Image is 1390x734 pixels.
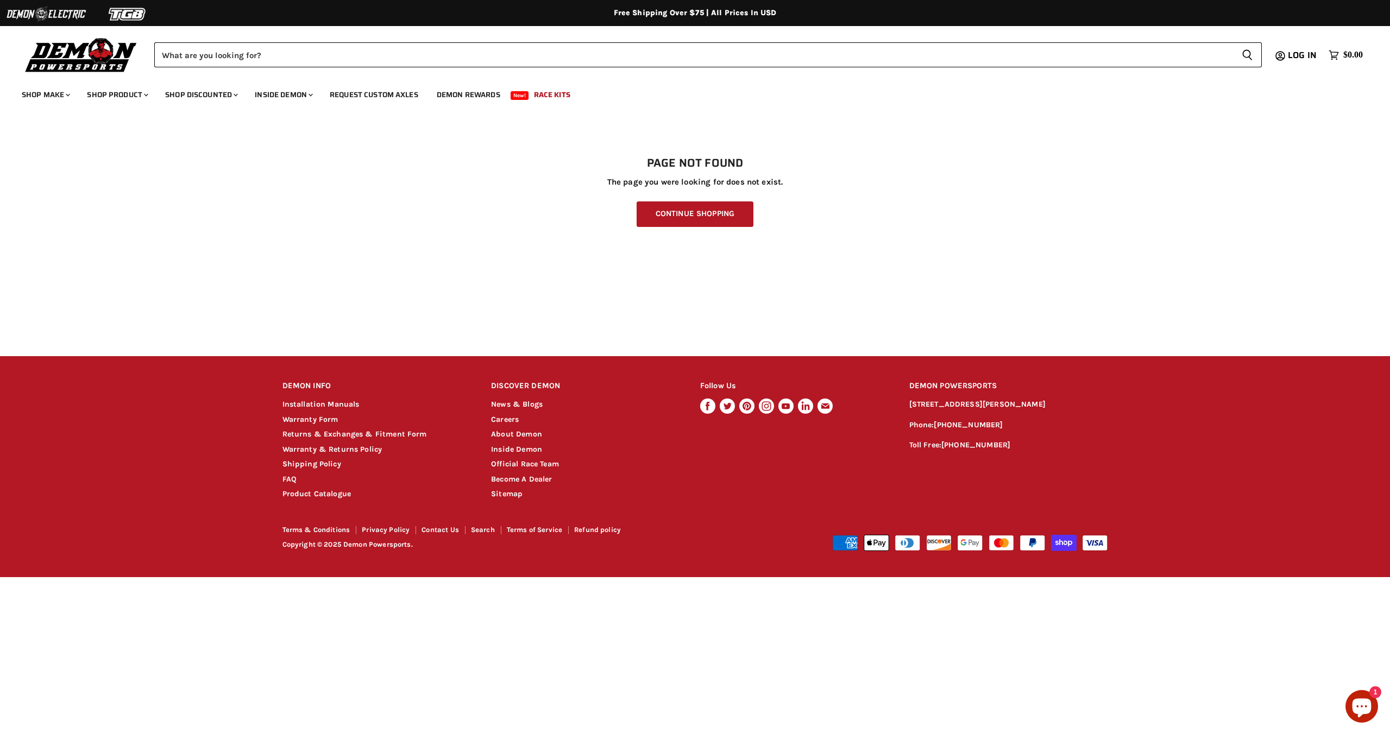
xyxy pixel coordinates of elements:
[909,419,1108,432] p: Phone:
[507,526,562,534] a: Terms of Service
[471,526,495,534] a: Search
[362,526,410,534] a: Privacy Policy
[1342,690,1381,725] inbox-online-store-chat: Shopify online store chat
[491,445,542,454] a: Inside Demon
[909,439,1108,452] p: Toll Free:
[491,374,680,399] h2: DISCOVER DEMON
[282,415,338,424] a: Warranty Form
[14,84,77,106] a: Shop Make
[491,459,559,469] a: Official Race Team
[574,526,621,534] a: Refund policy
[700,374,889,399] h2: Follow Us
[491,489,523,498] a: Sitemap
[22,35,141,74] img: Demon Powersports
[282,474,297,484] a: FAQ
[5,4,87,24] img: Demon Electric Logo 2
[157,84,244,106] a: Shop Discounted
[934,420,1003,429] a: [PHONE_NUMBER]
[154,42,1233,67] input: Search
[247,84,319,106] a: Inside Demon
[1323,47,1368,63] a: $0.00
[282,178,1108,187] p: The page you were looking for does not exist.
[909,374,1108,399] h2: DEMON POWERSPORTS
[1233,42,1262,67] button: Search
[282,374,471,399] h2: DEMON INFO
[491,474,552,484] a: Become A Dealer
[491,415,519,424] a: Careers
[282,400,360,409] a: Installation Manuals
[1283,50,1323,60] a: Log in
[941,440,1010,450] a: [PHONE_NUMBER]
[1288,48,1317,62] span: Log in
[1343,50,1363,60] span: $0.00
[637,201,753,227] a: Continue Shopping
[282,157,1108,170] h1: Page not found
[14,79,1360,106] ul: Main menu
[79,84,155,106] a: Shop Product
[87,4,168,24] img: TGB Logo 2
[282,429,427,439] a: Returns & Exchanges & Fitment Form
[282,459,341,469] a: Shipping Policy
[526,84,578,106] a: Race Kits
[282,541,696,549] p: Copyright © 2025 Demon Powersports.
[491,400,543,409] a: News & Blogs
[261,8,1130,18] div: Free Shipping Over $75 | All Prices In USD
[282,489,351,498] a: Product Catalogue
[429,84,508,106] a: Demon Rewards
[154,42,1262,67] form: Product
[491,429,542,439] a: About Demon
[322,84,426,106] a: Request Custom Axles
[511,91,529,100] span: New!
[422,526,459,534] a: Contact Us
[282,445,382,454] a: Warranty & Returns Policy
[282,526,350,534] a: Terms & Conditions
[282,526,696,537] nav: Footer
[909,398,1108,411] p: [STREET_ADDRESS][PERSON_NAME]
